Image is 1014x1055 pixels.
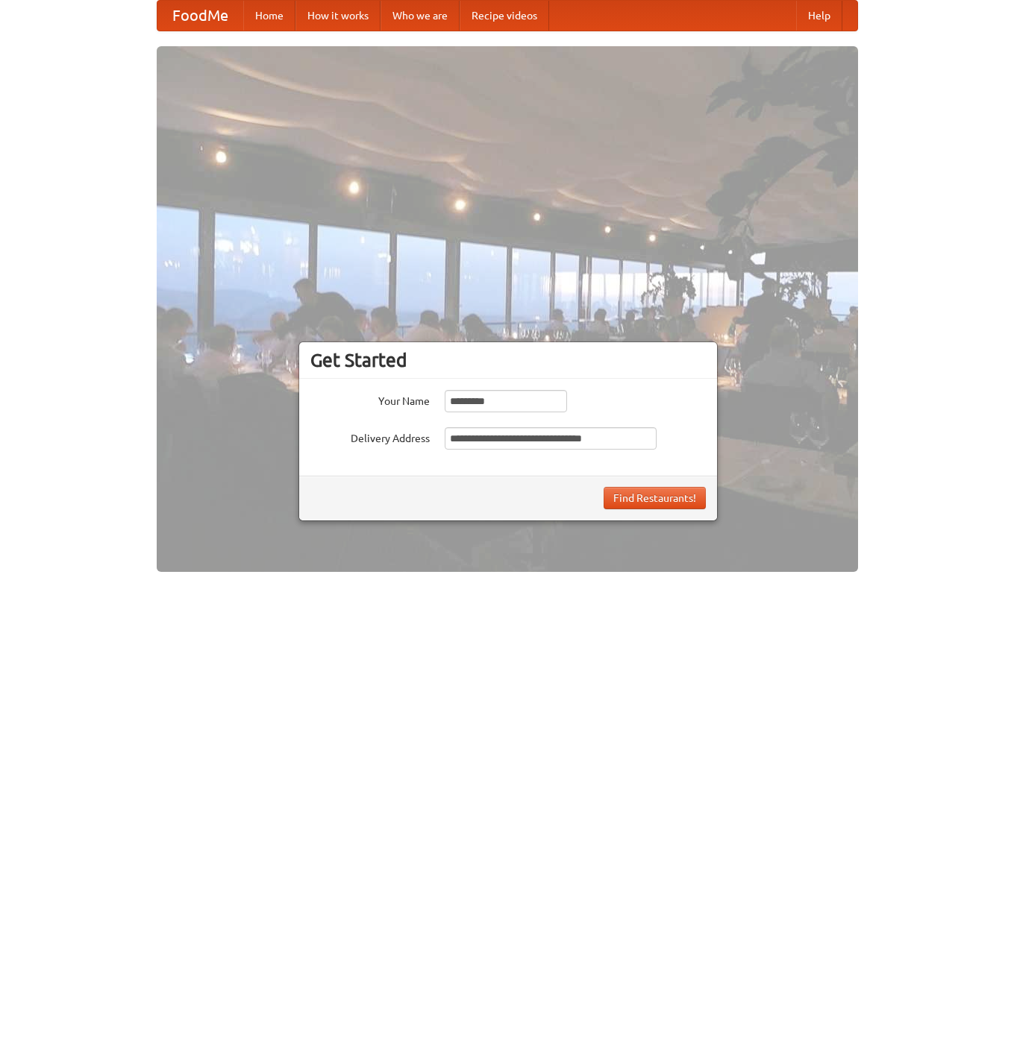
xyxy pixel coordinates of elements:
label: Delivery Address [310,427,430,446]
button: Find Restaurants! [604,487,706,509]
h3: Get Started [310,349,706,371]
a: FoodMe [157,1,243,31]
a: Home [243,1,295,31]
a: Recipe videos [460,1,549,31]
a: Help [796,1,842,31]
a: How it works [295,1,381,31]
a: Who we are [381,1,460,31]
label: Your Name [310,390,430,409]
